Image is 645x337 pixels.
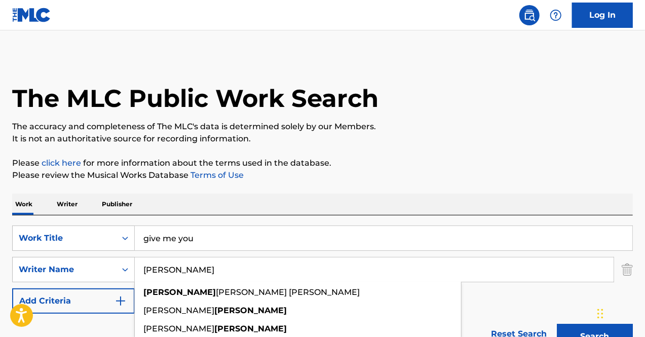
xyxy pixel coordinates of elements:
[188,170,244,180] a: Terms of Use
[572,3,633,28] a: Log In
[12,169,633,181] p: Please review the Musical Works Database
[12,194,35,215] p: Work
[546,5,566,25] div: Help
[54,194,81,215] p: Writer
[519,5,540,25] a: Public Search
[550,9,562,21] img: help
[12,288,135,314] button: Add Criteria
[143,324,214,333] span: [PERSON_NAME]
[214,306,287,315] strong: [PERSON_NAME]
[19,264,110,276] div: Writer Name
[594,288,645,337] iframe: Chat Widget
[597,298,603,329] div: Drag
[12,157,633,169] p: Please for more information about the terms used in the database.
[12,133,633,145] p: It is not an authoritative source for recording information.
[42,158,81,168] a: click here
[622,257,633,282] img: Delete Criterion
[115,295,127,307] img: 9d2ae6d4665cec9f34b9.svg
[216,287,360,297] span: [PERSON_NAME] [PERSON_NAME]
[214,324,287,333] strong: [PERSON_NAME]
[12,121,633,133] p: The accuracy and completeness of The MLC's data is determined solely by our Members.
[523,9,536,21] img: search
[143,287,216,297] strong: [PERSON_NAME]
[99,194,135,215] p: Publisher
[19,232,110,244] div: Work Title
[12,83,378,114] h1: The MLC Public Work Search
[12,8,51,22] img: MLC Logo
[143,306,214,315] span: [PERSON_NAME]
